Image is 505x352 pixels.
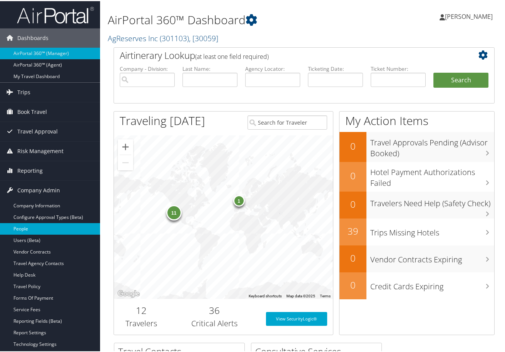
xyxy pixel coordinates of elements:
span: Travel Approval [17,121,58,140]
button: Zoom out [118,154,133,169]
h2: 0 [339,277,366,290]
a: 0Credit Cards Expiring [339,271,494,298]
h1: Traveling [DATE] [120,112,205,128]
span: Reporting [17,160,43,179]
h3: Credit Cards Expiring [370,276,494,291]
h3: Trips Missing Hotels [370,222,494,237]
h2: 0 [339,197,366,210]
a: View SecurityLogic® [266,311,328,325]
a: 39Trips Missing Hotels [339,217,494,244]
h3: Critical Alerts [174,317,254,328]
h2: 36 [174,303,254,316]
img: Google [116,288,141,298]
label: Agency Locator: [245,64,300,72]
label: Ticketing Date: [308,64,363,72]
a: 0Hotel Payment Authorizations Failed [339,161,494,190]
a: AgReserves Inc [108,32,218,42]
img: airportal-logo.png [17,5,94,23]
span: Book Travel [17,101,47,120]
input: Search for Traveler [247,114,327,128]
button: Search [433,72,488,87]
h3: Vendor Contracts Expiring [370,249,494,264]
span: ( 301103 ) [160,32,189,42]
button: Zoom in [118,138,133,153]
a: 0Vendor Contracts Expiring [339,244,494,271]
a: 0Travel Approvals Pending (Advisor Booked) [339,131,494,160]
span: Trips [17,82,30,101]
label: Last Name: [182,64,237,72]
h3: Hotel Payment Authorizations Failed [370,162,494,187]
a: [PERSON_NAME] [440,4,500,27]
h2: 39 [339,224,366,237]
h2: 0 [339,250,366,264]
a: 0Travelers Need Help (Safety Check) [339,190,494,217]
a: Terms (opens in new tab) [320,293,331,297]
span: (at least one field required) [195,51,269,60]
span: Risk Management [17,140,64,160]
h3: Travelers [120,317,163,328]
h3: Travel Approvals Pending (Advisor Booked) [370,132,494,158]
h2: Airtinerary Lookup [120,48,457,61]
h3: Travelers Need Help (Safety Check) [370,193,494,208]
label: Ticket Number: [371,64,426,72]
a: Open this area in Google Maps (opens a new window) [116,288,141,298]
h2: 0 [339,138,366,152]
span: Map data ©2025 [286,293,315,297]
span: Dashboards [17,27,48,47]
div: 11 [166,204,181,219]
label: Company - Division: [120,64,175,72]
button: Keyboard shortcuts [249,292,282,298]
div: 1 [233,194,244,205]
span: [PERSON_NAME] [445,11,493,20]
span: Company Admin [17,180,60,199]
h2: 0 [339,168,366,181]
h2: 12 [120,303,163,316]
span: , [ 30059 ] [189,32,218,42]
h1: AirPortal 360™ Dashboard [108,11,370,27]
h1: My Action Items [339,112,494,128]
